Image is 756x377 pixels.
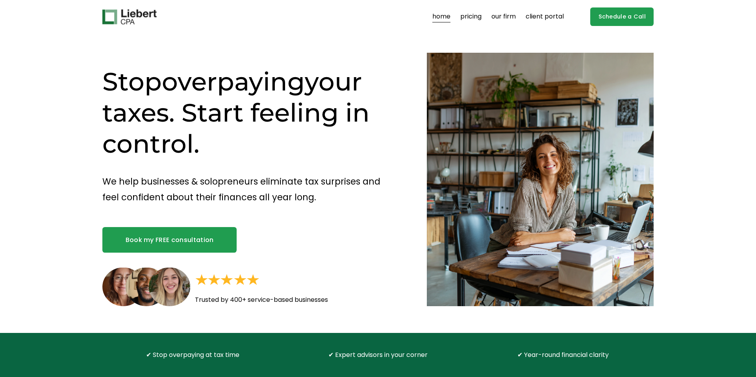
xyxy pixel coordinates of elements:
[126,349,260,361] p: ✔ Stop overpaying at tax time
[432,11,450,23] a: home
[102,227,237,252] a: Book my FREE consultation
[590,7,654,26] a: Schedule a Call
[102,66,399,159] h1: Stop your taxes. Start feeling in control.
[162,66,305,97] span: overpaying
[311,349,445,361] p: ✔ Expert advisors in your corner
[102,9,157,24] img: Liebert CPA
[491,11,516,23] a: our firm
[460,11,482,23] a: pricing
[195,294,376,306] p: Trusted by 400+ service-based businesses
[526,11,564,23] a: client portal
[496,349,630,361] p: ✔ Year-round financial clarity
[102,174,399,205] p: We help businesses & solopreneurs eliminate tax surprises and feel confident about their finances...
